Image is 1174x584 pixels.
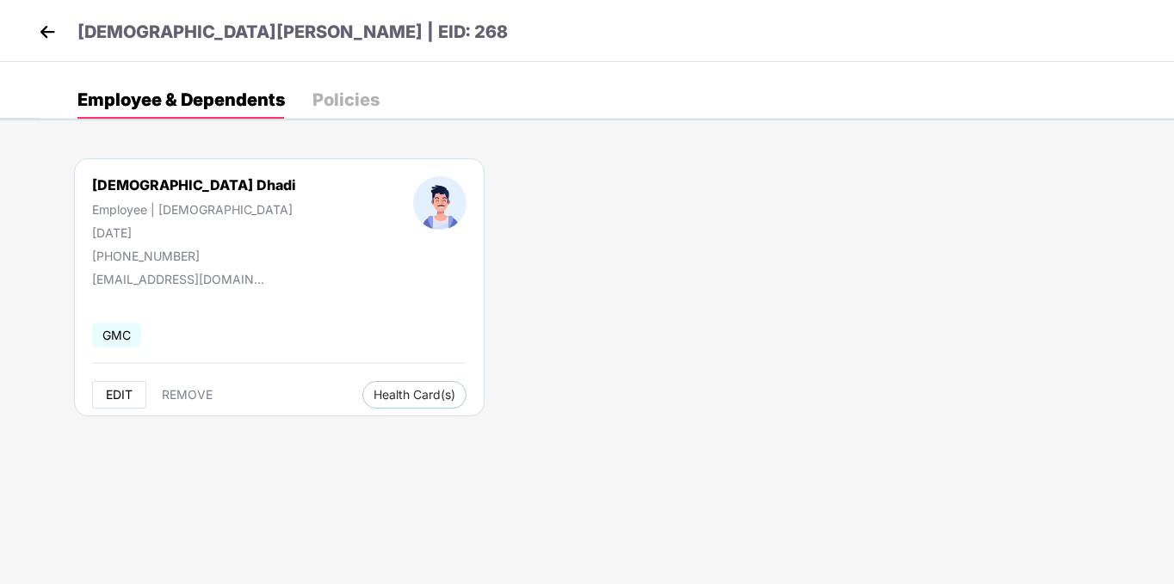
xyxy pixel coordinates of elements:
div: Employee & Dependents [77,91,285,108]
div: [DEMOGRAPHIC_DATA] Dhadi [92,176,296,194]
img: profileImage [413,176,467,230]
img: back [34,19,60,45]
span: EDIT [106,388,133,402]
div: Employee | [DEMOGRAPHIC_DATA] [92,202,296,217]
p: [DEMOGRAPHIC_DATA][PERSON_NAME] | EID: 268 [77,19,508,46]
div: Policies [312,91,380,108]
div: [PHONE_NUMBER] [92,249,296,263]
button: Health Card(s) [362,381,467,409]
span: REMOVE [162,388,213,402]
span: Health Card(s) [374,390,455,399]
div: [DATE] [92,225,296,240]
button: EDIT [92,381,146,409]
div: [EMAIL_ADDRESS][DOMAIN_NAME] [92,272,264,286]
span: GMC [92,323,141,347]
button: REMOVE [148,381,226,409]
